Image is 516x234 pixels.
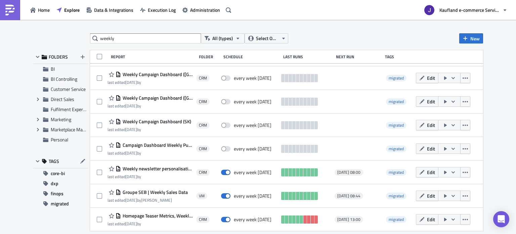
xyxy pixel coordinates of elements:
div: Next Run [336,54,382,59]
span: TAGS [49,158,59,164]
span: migrated [386,193,406,199]
button: Kaufland e-commerce Services GmbH & Co. KG [420,3,511,18]
span: All (types) [212,35,233,42]
span: New [470,35,480,42]
button: core-bi [33,168,88,178]
span: Administration [190,6,220,13]
span: migrated [386,98,406,105]
div: every week on Thursday [234,122,271,128]
div: last edited by [PERSON_NAME] [107,198,188,203]
button: dxp [33,178,88,189]
div: Open Intercom Messenger [493,211,509,227]
span: FOLDERS [49,54,68,60]
button: Edit [416,143,438,154]
button: Edit [416,120,438,130]
span: [DATE] 08:44 [337,193,360,199]
span: migrated [386,122,406,129]
div: last edited by [107,221,193,226]
button: finops [33,189,88,199]
span: Weekly Campaign Dashboard (SK) [121,119,191,125]
span: Explore [64,6,80,13]
div: last edited by [107,127,191,132]
button: Edit [416,96,438,107]
span: core-bi [51,168,65,178]
div: last edited by [107,80,193,85]
span: BI Controlling [51,75,77,82]
span: migrated [389,98,404,105]
span: Customer Service [51,86,86,93]
span: Edit [427,192,435,199]
span: migrated [389,169,404,175]
span: Edit [427,122,435,129]
span: Weekly Campaign Dashboard (CZ) (GA4) [121,71,193,77]
button: Explore [53,5,83,15]
time: 2025-06-11T07:23:22Z [125,221,137,227]
button: Edit [416,73,438,83]
div: Folder [199,54,220,59]
span: Select Owner [256,35,278,42]
span: migrated [389,75,404,81]
div: every week on Thursday [234,146,271,152]
span: Data & Integrations [94,6,133,13]
div: every week on Monday [234,169,271,175]
span: [DATE] 08:00 [337,170,360,175]
span: CRM [199,170,207,175]
span: Execution Log [148,6,176,13]
span: Marketplace Management [51,126,103,133]
time: 2025-06-23T08:02:42Z [125,197,137,203]
time: 2025-06-10T14:18:07Z [125,150,137,156]
button: Select Owner [245,33,288,43]
button: migrated [33,199,88,209]
span: migrated [386,169,406,176]
span: Campaign Dashboard Weekly Push [121,142,193,148]
div: every week on Thursday [234,216,271,223]
time: 2025-09-03T15:17:42Z [125,173,137,180]
button: New [459,33,483,43]
span: VM [199,193,205,199]
span: BI [51,65,55,72]
span: migrated [386,75,406,81]
span: Weekly newsletter personalisation consent push [121,166,193,172]
button: All (types) [201,33,245,43]
div: Report [111,54,196,59]
span: [DATE] 13:00 [337,217,360,222]
span: Edit [427,98,435,105]
div: Last Runs [283,54,333,59]
span: migrated [389,193,404,199]
span: Homepage Teaser Metrics, Weekly Push [121,213,193,219]
button: Edit [416,191,438,201]
span: Home [38,6,50,13]
div: every week on Wednesday [234,75,271,81]
div: every week on Wednesday [234,99,271,105]
time: 2025-06-11T07:20:41Z [125,103,137,109]
span: CRM [199,217,207,222]
button: Edit [416,214,438,225]
span: Edit [427,169,435,176]
button: Execution Log [137,5,179,15]
span: migrated [389,145,404,152]
span: Groupe SEB | Weekly Sales Data [121,189,188,195]
span: CRM [199,99,207,104]
button: Home [27,5,53,15]
div: every week on Monday [234,193,271,199]
button: Edit [416,167,438,177]
span: Edit [427,145,435,152]
div: last edited by [107,174,193,179]
div: last edited by [107,151,193,156]
input: Search Reports [90,33,201,43]
button: Administration [179,5,223,15]
img: Avatar [424,4,435,16]
span: Direct Sales [51,96,74,103]
div: last edited by [107,103,193,108]
span: Marketing [51,116,71,123]
span: dxp [51,178,58,189]
span: Fulfilment Experience [51,106,93,113]
span: CRM [199,123,207,128]
span: CRM [199,75,207,81]
span: Personal [51,136,68,143]
span: migrated [386,216,406,223]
